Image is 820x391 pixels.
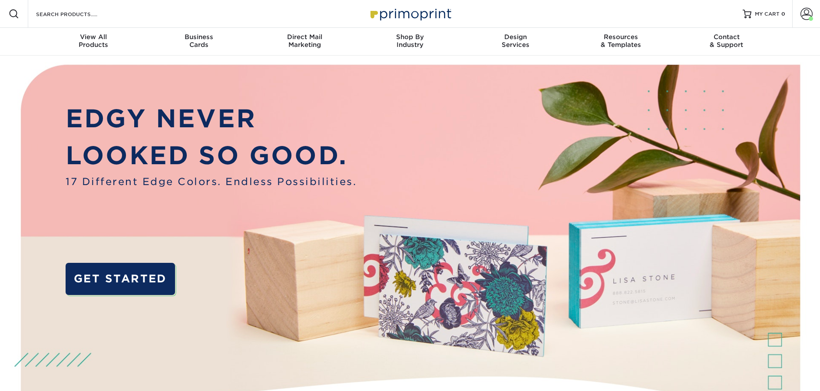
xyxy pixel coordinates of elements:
a: Direct MailMarketing [252,28,357,56]
span: Contact [674,33,779,41]
a: Shop ByIndustry [357,28,463,56]
div: & Support [674,33,779,49]
span: Direct Mail [252,33,357,41]
span: Resources [568,33,674,41]
a: View AllProducts [41,28,146,56]
a: DesignServices [463,28,568,56]
span: Business [146,33,252,41]
div: & Templates [568,33,674,49]
div: Marketing [252,33,357,49]
span: 17 Different Edge Colors. Endless Possibilities. [66,174,357,189]
a: GET STARTED [66,263,175,295]
div: Cards [146,33,252,49]
span: View All [41,33,146,41]
div: Industry [357,33,463,49]
a: Contact& Support [674,28,779,56]
span: Shop By [357,33,463,41]
div: Products [41,33,146,49]
a: Resources& Templates [568,28,674,56]
img: Primoprint [367,4,453,23]
p: EDGY NEVER [66,100,357,137]
a: BusinessCards [146,28,252,56]
span: Design [463,33,568,41]
span: 0 [781,11,785,17]
span: MY CART [755,10,780,18]
input: SEARCH PRODUCTS..... [35,9,120,19]
p: LOOKED SO GOOD. [66,137,357,174]
div: Services [463,33,568,49]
